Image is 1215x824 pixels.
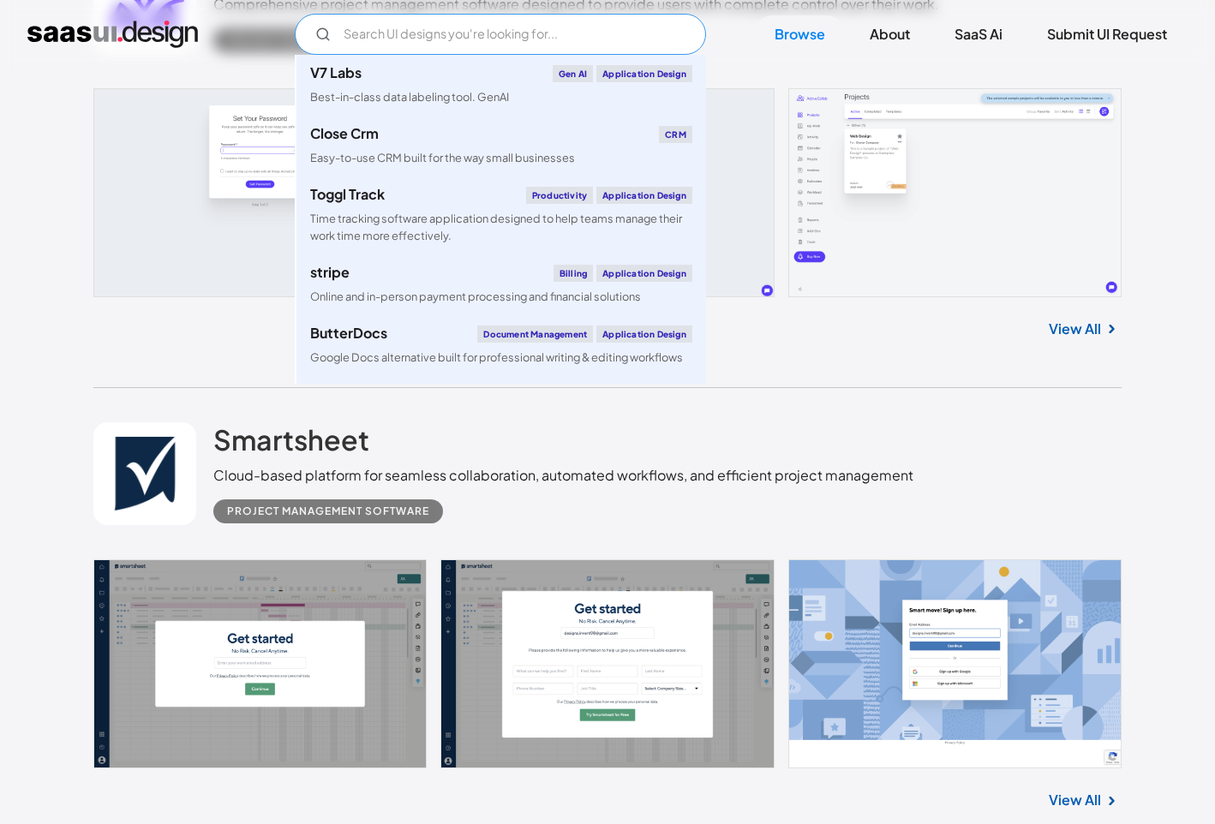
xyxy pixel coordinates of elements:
a: Toggl TrackProductivityApplication DesignTime tracking software application designed to help team... [296,176,706,254]
a: stripeBillingApplication DesignOnline and in-person payment processing and financial solutions [296,254,706,315]
div: Application Design [596,325,692,343]
a: klaviyoEmail MarketingApplication DesignCreate personalised customer experiences across email, SM... [296,376,706,453]
a: Submit UI Request [1026,15,1188,53]
a: About [849,15,931,53]
div: Time tracking software application designed to help teams manage their work time more effectively. [310,211,692,243]
div: stripe [310,266,350,279]
a: V7 LabsGen AIApplication DesignBest-in-class data labeling tool. GenAI [296,55,706,116]
h2: Smartsheet [213,422,369,457]
div: Close Crm [310,127,379,140]
a: Close CrmCRMEasy-to-use CRM built for the way small businesses [296,116,706,176]
form: Email Form [295,14,706,55]
div: CRM [659,126,692,143]
div: Best-in-class data labeling tool. GenAI [310,89,509,105]
div: Google Docs alternative built for professional writing & editing workflows [310,349,683,366]
div: Billing [554,265,593,282]
div: Application Design [596,265,692,282]
div: Document Management [477,325,593,343]
a: SaaS Ai [934,15,1023,53]
input: Search UI designs you're looking for... [295,14,706,55]
a: View All [1049,790,1101,810]
a: home [27,21,198,48]
div: V7 Labs [310,66,362,80]
a: View All [1049,319,1101,339]
div: ButterDocs [310,326,387,340]
div: Easy-to-use CRM built for the way small businesses [310,150,575,166]
div: Application Design [596,187,692,204]
div: Application Design [596,65,692,82]
div: Gen AI [553,65,593,82]
div: Productivity [526,187,593,204]
div: Project Management Software [227,501,429,522]
div: Online and in-person payment processing and financial solutions [310,289,641,305]
div: Toggl Track [310,188,385,201]
div: Cloud-based platform for seamless collaboration, automated workflows, and efficient project manag... [213,465,913,486]
a: Smartsheet [213,422,369,465]
a: Browse [754,15,846,53]
a: ButterDocsDocument ManagementApplication DesignGoogle Docs alternative built for professional wri... [296,315,706,376]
